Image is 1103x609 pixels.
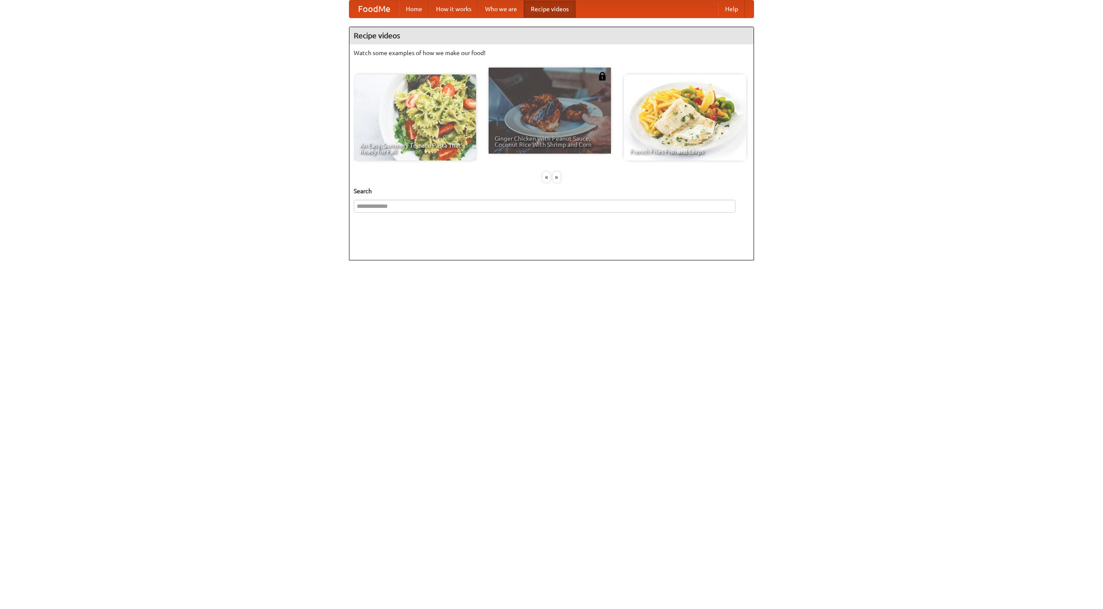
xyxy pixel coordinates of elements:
[354,187,749,195] h5: Search
[360,142,470,155] span: An Easy, Summery Tomato Pasta That's Ready for Fall
[354,74,476,161] a: An Easy, Summery Tomato Pasta That's Ready for Fall
[349,0,399,18] a: FoodMe
[630,148,740,155] span: French Fries Fish and Chips
[718,0,745,18] a: Help
[349,27,754,44] h4: Recipe videos
[399,0,429,18] a: Home
[524,0,576,18] a: Recipe videos
[624,74,746,161] a: French Fries Fish and Chips
[542,172,550,182] div: «
[553,172,561,182] div: »
[598,72,607,80] img: 483408.png
[354,49,749,57] p: Watch some examples of how we make our food!
[429,0,478,18] a: How it works
[478,0,524,18] a: Who we are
